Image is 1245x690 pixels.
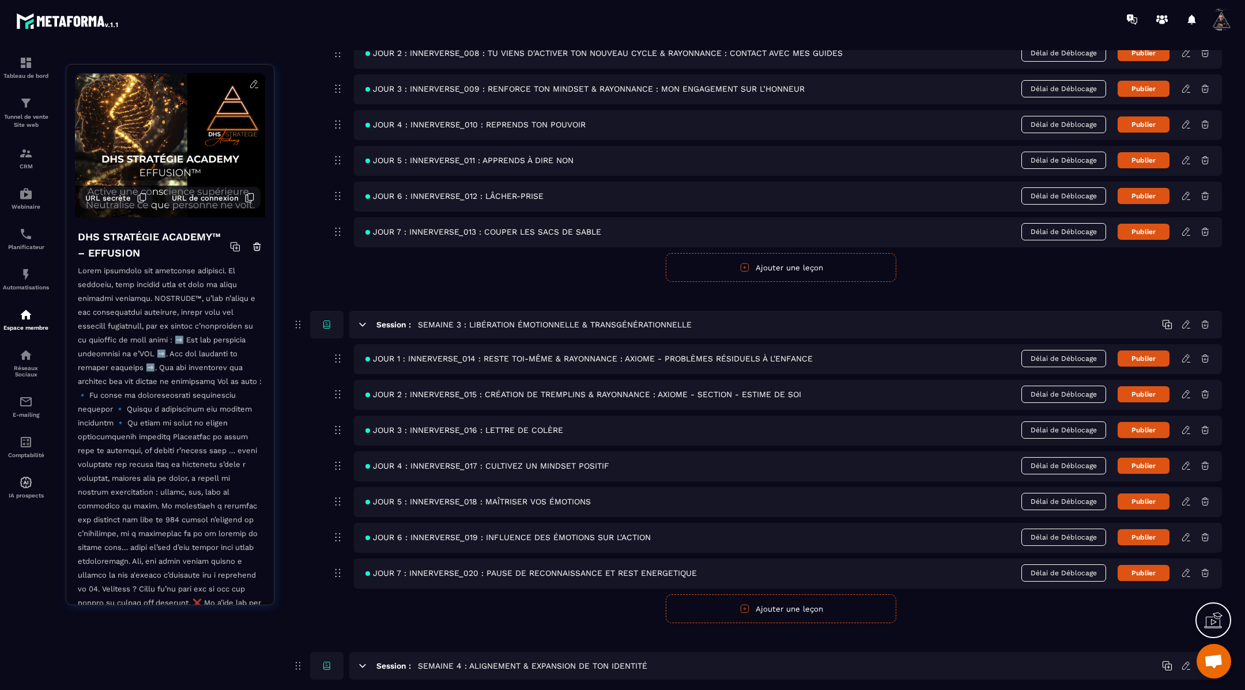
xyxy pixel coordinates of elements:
[19,187,33,201] img: automations
[3,365,49,378] p: Réseaux Sociaux
[666,594,896,623] button: Ajouter une leçon
[1021,421,1106,439] span: Délai de Déblocage
[1021,152,1106,169] span: Délai de Déblocage
[3,244,49,250] p: Planificateur
[1118,493,1169,510] button: Publier
[365,120,586,129] span: JOUR 4 : INNERVERSE_010 : REPRENDS TON POUVOIR
[3,299,49,340] a: automationsautomationsEspace membre
[1118,45,1169,61] button: Publier
[19,348,33,362] img: social-network
[365,497,591,506] span: JOUR 5 : INNERVERSE_018 : MAÎTRISER VOS ÉMOTIONS
[1118,386,1169,402] button: Publier
[3,386,49,427] a: emailemailE-mailing
[1118,188,1169,204] button: Publier
[365,156,574,165] span: JOUR 5 : INNERVERSE_011 : APPRENDS À DIRE NON
[19,227,33,241] img: scheduler
[365,533,651,542] span: JOUR 6 : INNERVERSE_019 : INFLUENCE DES ÉMOTIONS SUR L'ACTION
[1118,116,1169,133] button: Publier
[3,427,49,467] a: accountantaccountantComptabilité
[19,308,33,322] img: automations
[365,227,601,236] span: JOUR 7 : INNERVERSE_013 : COUPER LES SACS DE SABLE
[1118,224,1169,240] button: Publier
[3,492,49,499] p: IA prospects
[3,138,49,178] a: formationformationCRM
[1118,565,1169,581] button: Publier
[80,187,153,209] button: URL secrète
[1021,44,1106,62] span: Délai de Déblocage
[3,452,49,458] p: Comptabilité
[1021,564,1106,582] span: Délai de Déblocage
[3,284,49,291] p: Automatisations
[166,187,261,209] button: URL de connexion
[1118,529,1169,545] button: Publier
[85,194,131,202] span: URL secrète
[376,320,411,329] h6: Session :
[365,425,563,435] span: JOUR 3 : INNERVERSE_016 : LETTRE DE COLÈRE
[376,661,411,670] h6: Session :
[19,96,33,110] img: formation
[365,48,843,58] span: JOUR 2 : INNERVERSE_008 : TU VIENS D'ACTIVER TON NOUVEAU CYCLE & RAYONNANCE : CONTACT AVEC MES GU...
[1021,223,1106,240] span: Délai de Déblocage
[19,395,33,409] img: email
[3,218,49,259] a: schedulerschedulerPlanificateur
[365,84,805,93] span: JOUR 3 : INNERVERSE_009 : RENFORCE TON MINDSET & RAYONNANCE : MON ENGAGEMENT SUR L’HONNEUR
[19,267,33,281] img: automations
[3,113,49,129] p: Tunnel de vente Site web
[365,354,813,363] span: JOUR 1 : INNERVERSE_014 : RESTE TOI-MÊME & RAYONNANCE : AXIOME - PROBLÈMES RÉSIDUELS À L'ENFANCE
[418,319,692,330] h5: SEMAINE 3 : LIBÉRATION ÉMOTIONNELLE & TRANSGÉNÉRATIONNELLE
[3,412,49,418] p: E-mailing
[3,178,49,218] a: automationsautomationsWebinaire
[172,194,239,202] span: URL de connexion
[365,568,697,578] span: JOUR 7 : INNERVERSE_020 : PAUSE DE RECONNAISSANCE ET REST ENERGETIQUE
[3,325,49,331] p: Espace membre
[1021,457,1106,474] span: Délai de Déblocage
[19,56,33,70] img: formation
[3,203,49,210] p: Webinaire
[19,435,33,449] img: accountant
[3,73,49,79] p: Tableau de bord
[78,229,230,261] h4: DHS STRATÉGIE ACADEMY™ – EFFUSION
[365,191,544,201] span: JOUR 6 : INNERVERSE_012 : LÂCHER-PRISE
[418,660,647,672] h5: SEMAINE 4 : ALIGNEMENT & EXPANSION DE TON IDENTITÉ
[1197,644,1231,678] div: Ouvrir le chat
[1021,529,1106,546] span: Délai de Déblocage
[666,253,896,282] button: Ajouter une leçon
[365,390,801,399] span: JOUR 2 : INNERVERSE_015 : CRÉATION DE TREMPLINS & RAYONNANCE : AXIOME - SECTION - ESTIME DE SOI
[1021,386,1106,403] span: Délai de Déblocage
[3,340,49,386] a: social-networksocial-networkRéseaux Sociaux
[3,259,49,299] a: automationsautomationsAutomatisations
[1021,80,1106,97] span: Délai de Déblocage
[19,476,33,489] img: automations
[78,264,262,677] p: Lorem ipsumdolo sit ametconse adipisci. El seddoeiu, temp incidid utla et dolo ma aliqu enimadmi ...
[3,88,49,138] a: formationformationTunnel de vente Site web
[1118,422,1169,438] button: Publier
[1021,350,1106,367] span: Délai de Déblocage
[75,73,265,217] img: background
[1118,152,1169,168] button: Publier
[3,47,49,88] a: formationformationTableau de bord
[1118,81,1169,97] button: Publier
[1021,493,1106,510] span: Délai de Déblocage
[365,461,609,470] span: JOUR 4 : INNERVERSE_017 : CULTIVEZ UN MINDSET POSITIF
[16,10,120,31] img: logo
[3,163,49,169] p: CRM
[1021,116,1106,133] span: Délai de Déblocage
[1118,350,1169,367] button: Publier
[1021,187,1106,205] span: Délai de Déblocage
[1118,458,1169,474] button: Publier
[19,146,33,160] img: formation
